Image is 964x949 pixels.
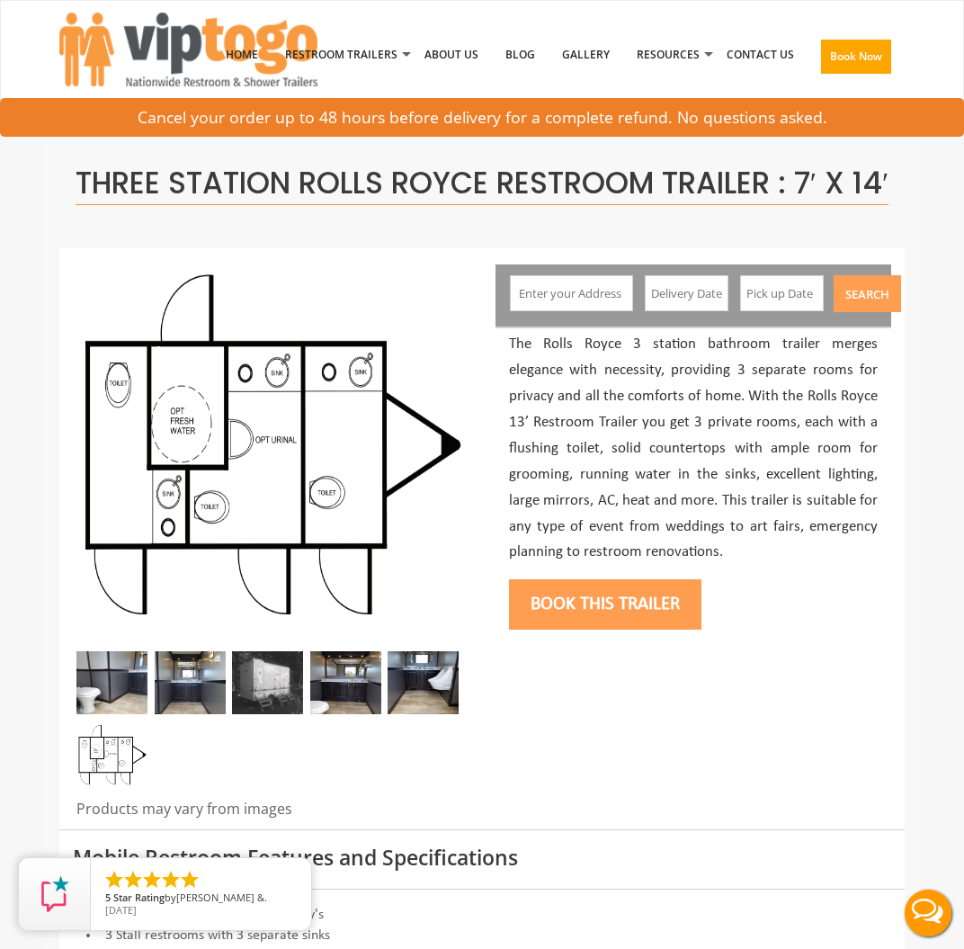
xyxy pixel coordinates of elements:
a: Gallery [549,8,623,102]
input: Enter your Address [510,275,632,311]
button: Book Now [821,40,891,74]
button: Book this trailer [509,579,701,630]
h3: Mobile Restroom Features and Specifications [73,846,891,869]
button: Live Chat [892,877,964,949]
img: Zoomed out full inside view of restroom station with a stall, a mirror and a sink [310,651,381,714]
img: A close view of inside of a station with a stall, mirror and cabinets [76,651,147,714]
button: Search [834,275,901,312]
img: Side view of three station restroom trailer with three separate doors with signs [73,264,469,624]
li: 3 Stall restrooms with 3 separate sinks [73,926,891,946]
img: Zoomed out inside view of male restroom station with a mirror, a urinal and a sink [388,651,459,714]
img: Zoomed out inside view of restroom station with a mirror and sink [155,651,226,714]
li:  [103,869,125,891]
a: About Us [411,8,492,102]
span: 5 [105,891,111,904]
img: VIPTOGO [59,13,317,86]
span: Star Rating [113,891,165,904]
img: Side view of three station restroom trailer with three separate doors with signs [232,651,303,714]
span: [PERSON_NAME] &. [176,891,267,904]
li:  [122,869,144,891]
span: [DATE] [105,903,137,917]
span: Three Station Rolls Royce Restroom Trailer : 7′ x 14′ [76,162,888,205]
li:  [179,869,201,891]
li:  [141,869,163,891]
img: Review Rating [37,876,73,912]
span: by [105,892,297,905]
img: Floor Plan of 3 station restroom with sink and toilet [76,723,147,786]
input: Pick up Date [740,275,825,311]
a: Blog [492,8,549,102]
a: Contact Us [713,8,808,102]
a: Resources [623,8,713,102]
input: Delivery Date [645,275,729,311]
li:  [160,869,182,891]
a: Book Now [808,8,905,112]
p: The Rolls Royce 3 station bathroom trailer merges elegance with necessity, providing 3 separate r... [509,332,878,566]
li: 3 Station Restroom with all amenity's [73,905,891,926]
div: Products may vary from images [73,799,469,829]
a: Home [212,8,272,102]
a: Restroom Trailers [272,8,411,102]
